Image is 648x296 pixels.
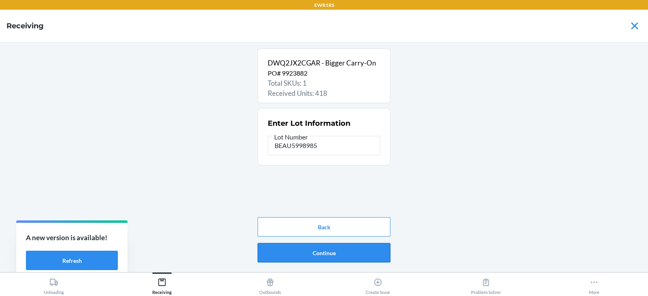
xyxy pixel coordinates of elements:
[540,273,648,295] button: More
[268,88,380,99] p: Received Units: 418
[366,275,390,295] div: Create Issue
[268,58,380,68] p: DWQ2JX2CGAR - Bigger Carry-On
[258,217,390,237] button: Back
[268,68,380,78] p: PO# 9923882
[432,273,540,295] button: Problem Solver
[268,136,380,155] input: Lot Number
[471,275,501,295] div: Problem Solver
[152,275,172,295] div: Receiving
[108,273,216,295] button: Receiving
[259,275,281,295] div: Outbounds
[44,275,64,295] div: Unloading
[26,233,118,243] p: A new version is available!
[589,275,599,295] div: More
[258,243,390,262] button: Continue
[268,118,380,129] h2: Enter Lot Information
[314,2,334,9] p: EWR1RS
[6,21,44,31] h4: Receiving
[324,273,432,295] button: Create Issue
[273,133,309,141] span: Lot Number
[26,251,118,270] button: Refresh
[268,78,380,89] p: Total SKUs: 1
[216,273,324,295] button: Outbounds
